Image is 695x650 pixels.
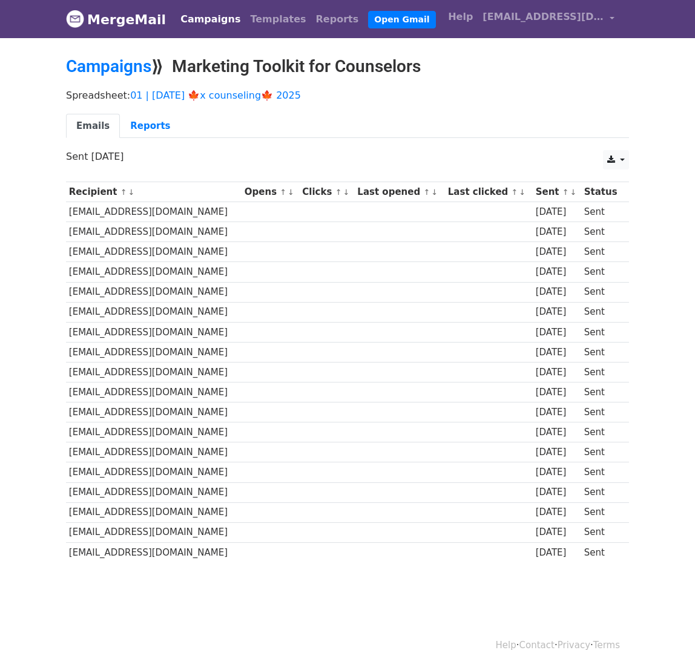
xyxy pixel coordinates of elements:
td: [EMAIL_ADDRESS][DOMAIN_NAME] [66,242,242,262]
a: ↑ [512,188,518,197]
iframe: Chat Widget [634,592,695,650]
td: Sent [581,242,623,262]
div: [DATE] [536,425,579,439]
div: [DATE] [536,505,579,519]
a: ↓ [343,188,349,197]
td: Sent [581,202,623,222]
div: [DATE] [536,305,579,319]
div: [DATE] [536,205,579,219]
td: [EMAIL_ADDRESS][DOMAIN_NAME] [66,202,242,222]
td: Sent [581,402,623,422]
td: [EMAIL_ADDRESS][DOMAIN_NAME] [66,502,242,522]
th: Recipient [66,182,242,202]
td: [EMAIL_ADDRESS][DOMAIN_NAME] [66,282,242,302]
td: [EMAIL_ADDRESS][DOMAIN_NAME] [66,222,242,242]
div: [DATE] [536,525,579,539]
div: [DATE] [536,225,579,239]
p: Spreadsheet: [66,89,629,102]
td: [EMAIL_ADDRESS][DOMAIN_NAME] [66,302,242,322]
td: Sent [581,222,623,242]
td: [EMAIL_ADDRESS][DOMAIN_NAME] [66,462,242,482]
th: Status [581,182,623,202]
a: ↓ [570,188,576,197]
div: [DATE] [536,546,579,560]
a: ↑ [562,188,569,197]
td: [EMAIL_ADDRESS][DOMAIN_NAME] [66,342,242,362]
div: [DATE] [536,346,579,359]
a: Open Gmail [368,11,435,28]
img: MergeMail logo [66,10,84,28]
td: [EMAIL_ADDRESS][DOMAIN_NAME] [66,262,242,282]
td: [EMAIL_ADDRESS][DOMAIN_NAME] [66,422,242,442]
td: Sent [581,522,623,542]
a: ↓ [128,188,134,197]
td: Sent [581,542,623,562]
div: [DATE] [536,405,579,419]
a: ↓ [288,188,294,197]
td: Sent [581,302,623,322]
a: Emails [66,114,120,139]
td: [EMAIL_ADDRESS][DOMAIN_NAME] [66,382,242,402]
div: [DATE] [536,445,579,459]
h2: ⟫ Marketing Toolkit for Counselors [66,56,629,77]
a: Campaigns [66,56,151,76]
div: [DATE] [536,326,579,340]
div: [DATE] [536,265,579,279]
div: [DATE] [536,285,579,299]
th: Last clicked [445,182,533,202]
td: [EMAIL_ADDRESS][DOMAIN_NAME] [66,482,242,502]
div: [DATE] [536,386,579,399]
td: [EMAIL_ADDRESS][DOMAIN_NAME] [66,402,242,422]
td: Sent [581,502,623,522]
td: [EMAIL_ADDRESS][DOMAIN_NAME] [66,362,242,382]
th: Clicks [300,182,355,202]
td: Sent [581,282,623,302]
th: Last opened [355,182,445,202]
th: Sent [533,182,581,202]
a: ↑ [423,188,430,197]
a: MergeMail [66,7,166,32]
a: Templates [245,7,311,31]
a: ↑ [335,188,342,197]
a: ↑ [280,188,286,197]
td: [EMAIL_ADDRESS][DOMAIN_NAME] [66,522,242,542]
a: 01 | [DATE] 🍁x counseling🍁 2025 [130,90,301,101]
td: Sent [581,462,623,482]
td: [EMAIL_ADDRESS][DOMAIN_NAME] [66,542,242,562]
div: [DATE] [536,366,579,379]
td: Sent [581,342,623,362]
a: Reports [120,114,180,139]
a: Campaigns [176,7,245,31]
div: [DATE] [536,465,579,479]
div: [DATE] [536,245,579,259]
div: [DATE] [536,485,579,499]
a: ↓ [519,188,525,197]
td: Sent [581,262,623,282]
a: ↑ [120,188,127,197]
td: [EMAIL_ADDRESS][DOMAIN_NAME] [66,322,242,342]
td: Sent [581,482,623,502]
p: Sent [DATE] [66,150,629,163]
td: Sent [581,422,623,442]
td: Sent [581,322,623,342]
td: Sent [581,382,623,402]
th: Opens [242,182,300,202]
td: [EMAIL_ADDRESS][DOMAIN_NAME] [66,442,242,462]
a: Reports [311,7,364,31]
a: [EMAIL_ADDRESS][DOMAIN_NAME] [478,5,619,33]
td: Sent [581,442,623,462]
a: ↓ [431,188,438,197]
a: Help [443,5,478,29]
td: Sent [581,362,623,382]
span: [EMAIL_ADDRESS][DOMAIN_NAME] [483,10,604,24]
